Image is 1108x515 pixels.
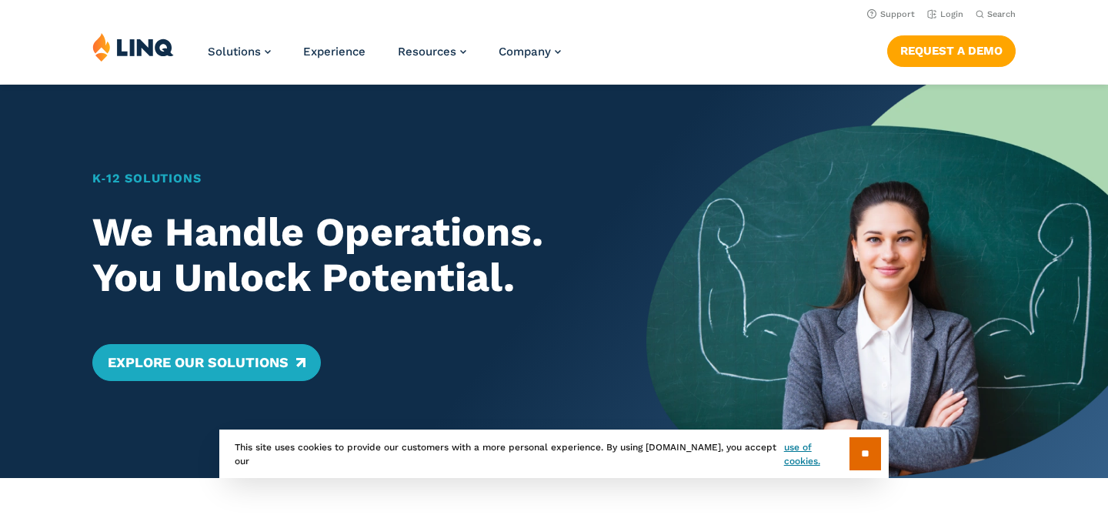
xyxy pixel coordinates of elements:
img: LINQ | K‑12 Software [92,32,174,62]
h1: K‑12 Solutions [92,169,601,188]
span: Company [499,45,551,59]
a: Company [499,45,561,59]
nav: Button Navigation [887,32,1016,66]
button: Open Search Bar [976,8,1016,20]
h2: We Handle Operations. You Unlock Potential. [92,209,601,302]
a: Request a Demo [887,35,1016,66]
img: Home Banner [646,85,1108,478]
span: Solutions [208,45,261,59]
nav: Primary Navigation [208,32,561,83]
a: Resources [398,45,466,59]
div: This site uses cookies to provide our customers with a more personal experience. By using [DOMAIN... [219,430,889,478]
span: Search [987,9,1016,19]
a: Support [867,9,915,19]
span: Resources [398,45,456,59]
a: Experience [303,45,365,59]
a: Login [927,9,963,19]
a: use of cookies. [784,440,849,468]
a: Solutions [208,45,271,59]
a: Explore Our Solutions [92,344,321,381]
